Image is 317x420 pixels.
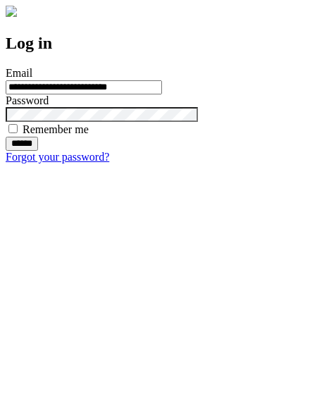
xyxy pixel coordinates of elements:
[23,123,89,135] label: Remember me
[6,34,311,53] h2: Log in
[6,151,109,163] a: Forgot your password?
[6,94,49,106] label: Password
[6,6,17,17] img: logo-4e3dc11c47720685a147b03b5a06dd966a58ff35d612b21f08c02c0306f2b779.png
[6,67,32,79] label: Email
